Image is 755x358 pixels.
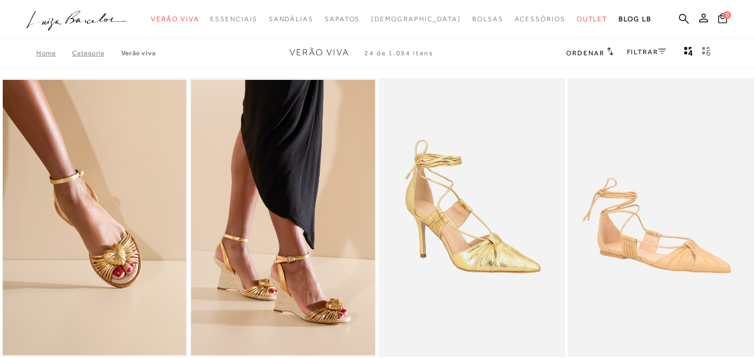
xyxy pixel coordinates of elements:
a: SANDÁLIA ANABELA OURO COM SALTO ALTO EM JUTA SANDÁLIA ANABELA OURO COM SALTO ALTO EM JUTA [191,80,375,355]
a: noSubCategoriesText [515,9,566,30]
a: noSubCategoriesText [151,9,199,30]
span: [DEMOGRAPHIC_DATA] [371,15,461,23]
button: Mostrar 4 produtos por linha [681,46,696,60]
span: BLOG LB [619,15,651,23]
span: Ordenar [566,49,604,57]
img: RASTEIRA OURO COM SOLADO EM JUTÁ [3,80,187,355]
span: Sapatos [325,15,360,23]
a: noSubCategoriesText [577,9,608,30]
img: SANDÁLIA ANABELA OURO COM SALTO ALTO EM JUTA [191,80,375,355]
a: Categoria [72,49,121,57]
span: Verão Viva [289,47,349,58]
a: SCARPIN SALTO ALTO EM METALIZADO OURO COM AMARRAÇÃO SCARPIN SALTO ALTO EM METALIZADO OURO COM AMA... [380,80,564,355]
img: SAPATILHA EM COURO BEGE AREIA COM AMARRAÇÃO [569,80,753,355]
span: Outlet [577,15,608,23]
span: Bolsas [472,15,504,23]
a: Home [36,49,72,57]
a: RASTEIRA OURO COM SOLADO EM JUTÁ RASTEIRA OURO COM SOLADO EM JUTÁ [3,80,187,355]
a: noSubCategoriesText [371,9,461,30]
a: SAPATILHA EM COURO BEGE AREIA COM AMARRAÇÃO SAPATILHA EM COURO BEGE AREIA COM AMARRAÇÃO [569,80,753,355]
a: noSubCategoriesText [325,9,360,30]
span: Sandálias [269,15,314,23]
span: 0 [723,11,731,19]
a: FILTRAR [627,48,666,56]
img: SCARPIN SALTO ALTO EM METALIZADO OURO COM AMARRAÇÃO [380,80,564,355]
button: gridText6Desc [699,46,714,60]
a: noSubCategoriesText [269,9,314,30]
span: Acessórios [515,15,566,23]
a: noSubCategoriesText [472,9,504,30]
span: Verão Viva [151,15,199,23]
span: 24 de 1.094 itens [364,49,434,57]
a: BLOG LB [619,9,651,30]
button: 0 [715,12,730,27]
a: Verão Viva [121,49,156,57]
a: noSubCategoriesText [210,9,257,30]
span: Essenciais [210,15,257,23]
